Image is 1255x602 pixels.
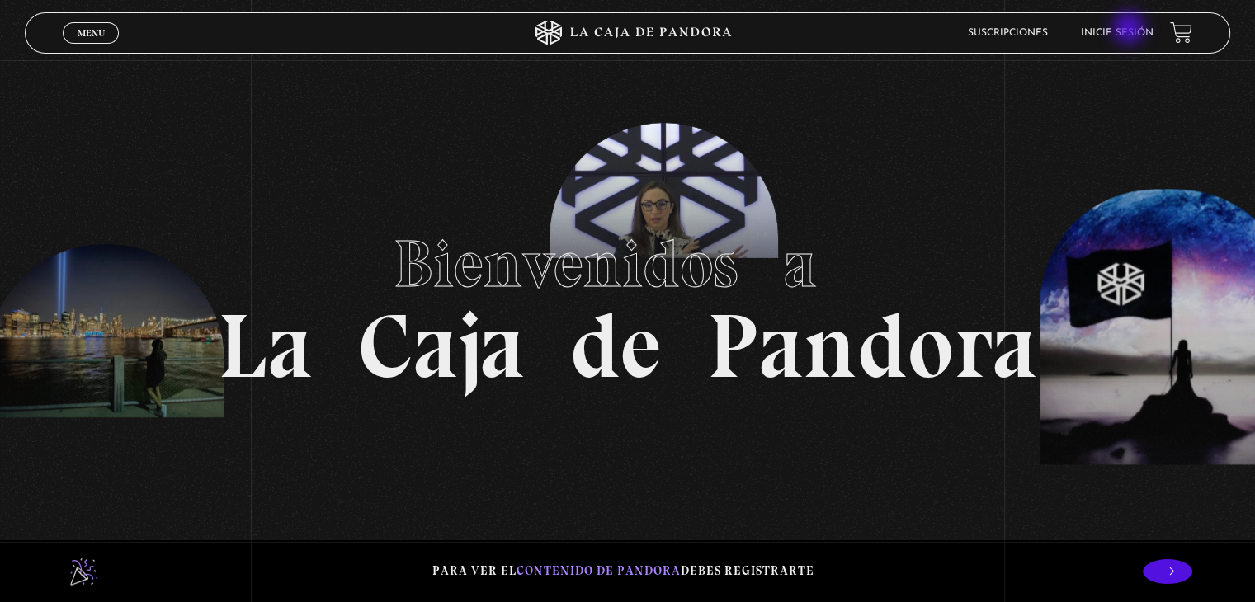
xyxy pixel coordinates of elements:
span: Menu [78,28,105,38]
a: View your shopping cart [1170,21,1192,44]
span: contenido de Pandora [517,563,681,578]
a: Suscripciones [968,28,1048,38]
p: Para ver el debes registrarte [432,560,814,582]
a: Inicie sesión [1081,28,1154,38]
span: Bienvenidos a [394,224,862,303]
span: Cerrar [72,41,111,53]
h1: La Caja de Pandora [218,210,1037,392]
